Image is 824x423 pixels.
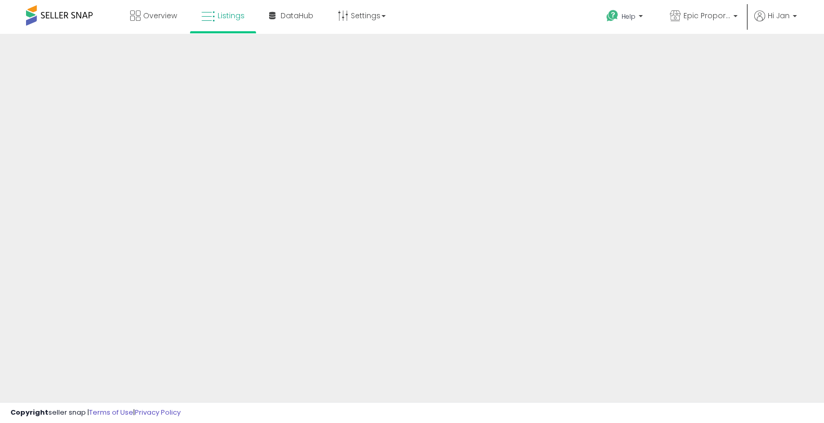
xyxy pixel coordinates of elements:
a: Privacy Policy [135,407,181,417]
span: Listings [218,10,245,21]
a: Hi Jan [754,10,797,34]
span: Help [622,12,636,21]
span: DataHub [281,10,313,21]
div: seller snap | | [10,408,181,418]
span: Epic Proportions [683,10,730,21]
a: Terms of Use [89,407,133,417]
i: Get Help [606,9,619,22]
span: Hi Jan [768,10,790,21]
span: Overview [143,10,177,21]
a: Help [598,2,653,34]
strong: Copyright [10,407,48,417]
